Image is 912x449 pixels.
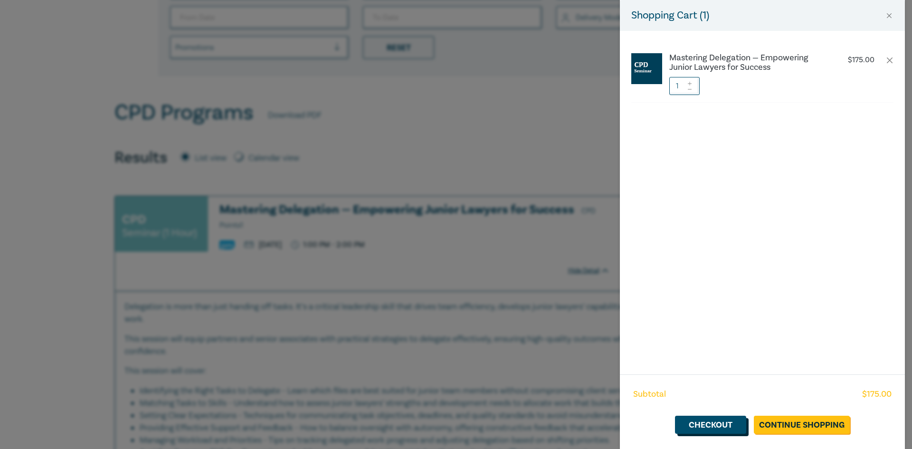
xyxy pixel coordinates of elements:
img: CPD%20Seminar.jpg [631,53,662,84]
input: 1 [669,77,700,95]
button: Close [885,11,893,20]
a: Mastering Delegation — Empowering Junior Lawyers for Success [669,53,827,72]
h5: Shopping Cart ( 1 ) [631,8,709,23]
p: $ 175.00 [848,56,874,65]
span: Subtotal [633,388,666,401]
a: Checkout [675,416,746,434]
span: $ 175.00 [862,388,892,401]
a: Continue Shopping [754,416,850,434]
